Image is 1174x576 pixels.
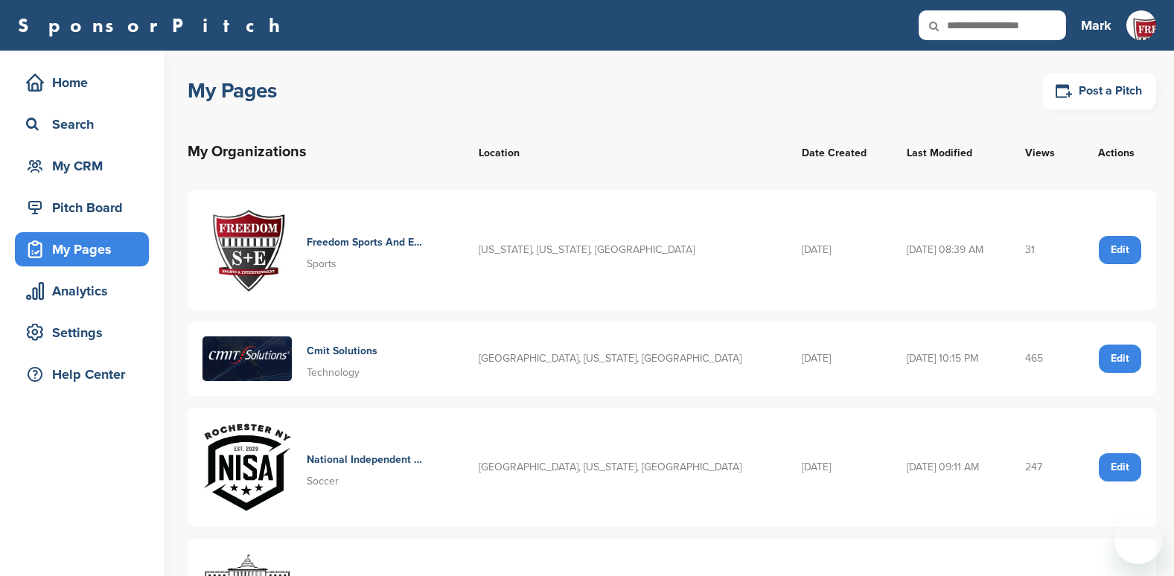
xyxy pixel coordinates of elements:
[15,274,149,308] a: Analytics
[188,125,464,179] th: My Organizations
[15,149,149,183] a: My CRM
[202,423,292,512] img: Nisa rochester logo temp2
[464,321,788,396] td: [GEOGRAPHIC_DATA], [US_STATE], [GEOGRAPHIC_DATA]
[1043,73,1156,109] a: Post a Pitch
[1010,125,1076,179] th: Views
[15,232,149,266] a: My Pages
[22,361,149,388] div: Help Center
[892,321,1010,396] td: [DATE] 10:15 PM
[307,452,422,468] h4: National Independent Soccer Association
[15,191,149,225] a: Pitch Board
[1010,321,1076,396] td: 465
[1076,125,1156,179] th: Actions
[22,111,149,138] div: Search
[202,423,449,512] a: Nisa rochester logo temp2 National Independent Soccer Association Soccer
[18,16,290,35] a: SponsorPitch
[22,319,149,346] div: Settings
[787,125,891,179] th: Date Created
[1081,15,1111,36] h3: Mark
[1114,516,1162,564] iframe: Button to launch messaging window
[787,191,891,310] td: [DATE]
[892,191,1010,310] td: [DATE] 08:39 AM
[188,77,277,104] h1: My Pages
[1099,236,1141,264] a: Edit
[15,107,149,141] a: Search
[1099,453,1141,481] a: Edit
[15,357,149,391] a: Help Center
[1099,345,1141,373] a: Edit
[22,194,149,221] div: Pitch Board
[307,343,377,359] h4: Cmit Solutions
[787,408,891,527] td: [DATE]
[1010,191,1076,310] td: 31
[22,153,149,179] div: My CRM
[307,366,360,379] span: Technology
[464,191,788,310] td: [US_STATE], [US_STATE], [GEOGRAPHIC_DATA]
[307,475,339,487] span: Soccer
[202,205,449,295] a: Fse white background 200 x 200 Freedom Sports And Entertainment Properties Sports
[1010,408,1076,527] td: 247
[892,408,1010,527] td: [DATE] 09:11 AM
[202,336,292,381] img: Cmit
[307,234,422,251] h4: Freedom Sports And Entertainment Properties
[464,408,788,527] td: [GEOGRAPHIC_DATA], [US_STATE], [GEOGRAPHIC_DATA]
[202,336,449,381] a: Cmit Cmit Solutions Technology
[1081,9,1111,42] a: Mark
[22,236,149,263] div: My Pages
[307,257,336,270] span: Sports
[22,278,149,304] div: Analytics
[892,125,1010,179] th: Last Modified
[22,69,149,96] div: Home
[202,205,292,295] img: Fse white background 200 x 200
[15,65,149,100] a: Home
[464,125,788,179] th: Location
[15,316,149,350] a: Settings
[787,321,891,396] td: [DATE]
